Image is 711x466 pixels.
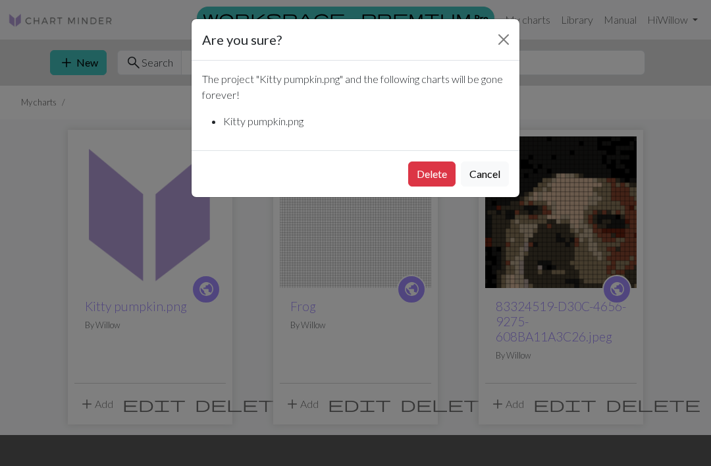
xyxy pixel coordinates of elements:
button: Close [493,29,514,50]
h5: Are you sure? [202,30,282,49]
li: Kitty pumpkin.png [223,113,509,129]
p: The project " Kitty pumpkin.png " and the following charts will be gone forever! [202,71,509,103]
button: Delete [408,161,456,187]
button: Cancel [461,161,509,187]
